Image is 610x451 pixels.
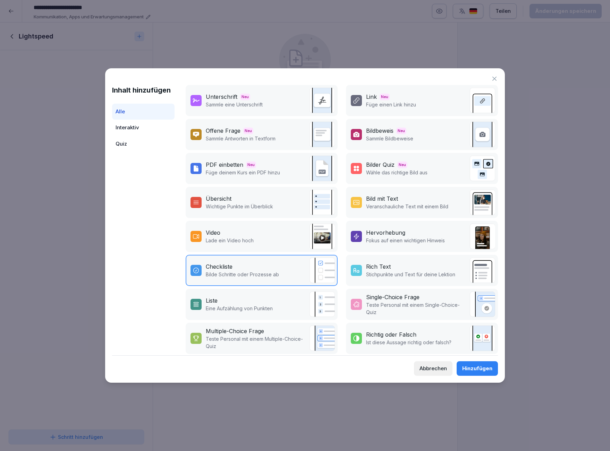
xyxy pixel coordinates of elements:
[469,156,495,181] img: image_quiz.svg
[243,128,253,134] span: Neu
[309,326,335,351] img: quiz.svg
[206,93,237,101] div: Unterschrift
[397,162,407,168] span: Neu
[309,292,335,317] img: list.svg
[206,101,263,108] p: Sammle eine Unterschrift
[206,127,240,135] div: Offene Frage
[469,122,495,147] img: image_upload.svg
[366,203,448,210] p: Veranschauliche Text mit einem Bild
[366,237,445,244] p: Fokus auf einen wichtigen Hinweis
[414,361,452,376] button: Abbrechen
[206,271,279,278] p: Bilde Schritte oder Prozesse ab
[366,293,420,301] div: Single-Choice Frage
[309,224,335,249] img: video.png
[366,161,395,169] div: Bilder Quiz
[206,237,254,244] p: Lade ein Video hoch
[462,365,492,372] div: Hinzufügen
[309,258,335,283] img: checklist.svg
[206,327,264,335] div: Multiple-Choice Frage
[206,305,273,312] p: Eine Aufzählung von Punkten
[366,262,391,271] div: Rich Text
[206,262,232,271] div: Checkliste
[469,190,495,215] img: text_image.png
[206,161,243,169] div: PDF einbetten
[112,120,175,136] div: Interaktiv
[469,258,495,283] img: richtext.svg
[206,135,276,142] p: Sammle Antworten in Textform
[457,361,498,376] button: Hinzufügen
[396,128,406,134] span: Neu
[206,194,231,203] div: Übersicht
[366,271,455,278] p: Stichpunkte und Text für deine Lektion
[469,88,495,113] img: link.svg
[366,194,398,203] div: Bild mit Text
[366,169,427,176] p: Wähle das richtige Bild aus
[366,101,416,108] p: Füge einen Link hinzu
[366,93,377,101] div: Link
[309,190,335,215] img: overview.svg
[366,339,451,346] p: Ist diese Aussage richtig oder falsch?
[469,224,495,249] img: callout.png
[309,122,335,147] img: text_response.svg
[309,156,335,181] img: pdf_embed.svg
[469,292,495,317] img: single_choice_quiz.svg
[366,228,405,237] div: Hervorhebung
[366,301,466,316] p: Teste Personal mit einem Single-Choice-Quiz
[366,330,416,339] div: Richtig oder Falsch
[112,136,175,152] div: Quiz
[366,127,393,135] div: Bildbeweis
[246,162,256,168] span: Neu
[206,296,218,305] div: Liste
[206,335,306,350] p: Teste Personal mit einem Multiple-Choice-Quiz
[206,169,280,176] p: Füge deinem Kurs ein PDF hinzu
[112,104,175,120] div: Alle
[240,94,250,100] span: Neu
[366,135,413,142] p: Sammle Bildbeweise
[112,85,175,95] h1: Inhalt hinzufügen
[206,203,273,210] p: Wichtige Punkte im Überblick
[380,94,390,100] span: Neu
[469,326,495,351] img: true_false.svg
[309,88,335,113] img: signature.svg
[206,228,220,237] div: Video
[420,365,447,372] div: Abbrechen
